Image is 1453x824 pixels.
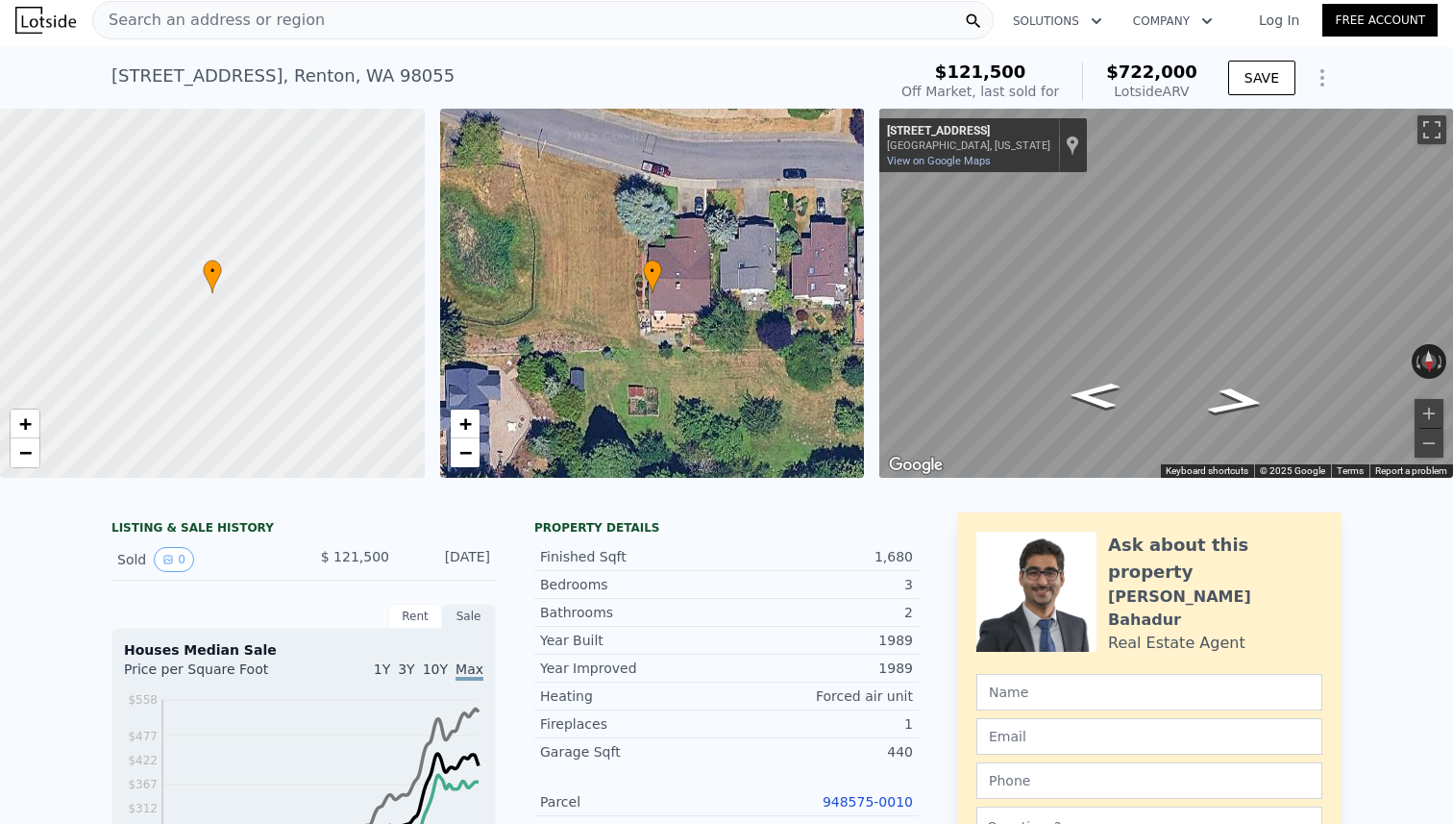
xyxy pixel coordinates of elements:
input: Phone [976,762,1322,799]
div: 2 [726,603,913,622]
div: Sale [442,604,496,629]
button: Zoom in [1415,399,1443,428]
span: − [19,440,32,464]
button: View historical data [154,547,194,572]
div: Year Improved [540,659,726,678]
div: [STREET_ADDRESS] , Renton , WA 98055 [111,62,455,89]
button: Keyboard shortcuts [1166,464,1248,478]
tspan: $422 [128,754,158,767]
div: 1 [726,714,913,734]
div: Heating [540,687,726,706]
button: Reset the view [1420,344,1437,380]
div: [DATE] [405,547,490,572]
div: LISTING & SALE HISTORY [111,520,496,539]
div: 440 [726,742,913,762]
a: Free Account [1322,4,1438,37]
input: Name [976,674,1322,711]
span: • [643,262,662,280]
a: Report a problem [1375,465,1447,476]
span: + [458,412,471,436]
span: 10Y [423,662,448,677]
a: Zoom out [451,438,480,467]
path: Go East, S 32nd St [1047,376,1142,414]
span: • [203,262,222,280]
a: Zoom in [11,410,39,438]
tspan: $312 [128,802,158,815]
span: $722,000 [1106,62,1197,82]
span: $ 121,500 [321,549,389,564]
tspan: $558 [128,693,158,707]
span: 1Y [374,662,390,677]
span: $121,500 [935,62,1026,82]
button: Toggle fullscreen view [1417,115,1446,144]
div: Bathrooms [540,603,726,622]
div: Houses Median Sale [124,640,483,660]
div: 3 [726,575,913,594]
div: Price per Square Foot [124,660,304,690]
div: [GEOGRAPHIC_DATA], [US_STATE] [887,139,1050,152]
img: Google [884,453,948,478]
div: • [203,260,222,293]
div: 1989 [726,631,913,650]
span: + [19,412,32,436]
img: Lotside [15,7,76,34]
div: Property details [534,520,919,536]
div: Sold [117,547,288,572]
div: Garage Sqft [540,742,726,762]
a: 948575-0010 [823,794,913,810]
div: Off Market, last sold for [901,82,1059,101]
button: Rotate clockwise [1437,344,1447,379]
button: Solutions [997,4,1118,38]
a: Show location on map [1066,135,1079,156]
div: 1989 [726,659,913,678]
div: Ask about this property [1108,532,1322,586]
a: Open this area in Google Maps (opens a new window) [884,453,948,478]
span: Max [456,662,483,681]
div: Parcel [540,792,726,812]
a: Terms (opens in new tab) [1337,465,1364,476]
button: Show Options [1303,59,1342,97]
button: Zoom out [1415,429,1443,458]
a: Log In [1236,11,1322,30]
div: 1,680 [726,547,913,566]
span: Search an address or region [93,9,325,32]
span: − [458,440,471,464]
a: Zoom out [11,438,39,467]
button: Company [1118,4,1228,38]
button: Rotate counterclockwise [1412,344,1422,379]
tspan: $477 [128,730,158,743]
div: • [643,260,662,293]
div: Forced air unit [726,687,913,706]
div: Rent [388,604,442,629]
div: Finished Sqft [540,547,726,566]
div: Fireplaces [540,714,726,734]
span: 3Y [398,662,414,677]
div: [STREET_ADDRESS] [887,124,1050,139]
div: Year Built [540,631,726,650]
div: Map [879,109,1453,478]
a: View on Google Maps [887,155,991,167]
path: Go West, S 32nd St [1183,381,1291,422]
a: Zoom in [451,410,480,438]
tspan: $367 [128,778,158,791]
span: © 2025 Google [1260,465,1325,476]
div: Real Estate Agent [1108,632,1245,655]
div: Bedrooms [540,575,726,594]
div: Street View [879,109,1453,478]
div: Lotside ARV [1106,82,1197,101]
div: [PERSON_NAME] Bahadur [1108,586,1322,632]
button: SAVE [1228,61,1295,95]
input: Email [976,718,1322,755]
